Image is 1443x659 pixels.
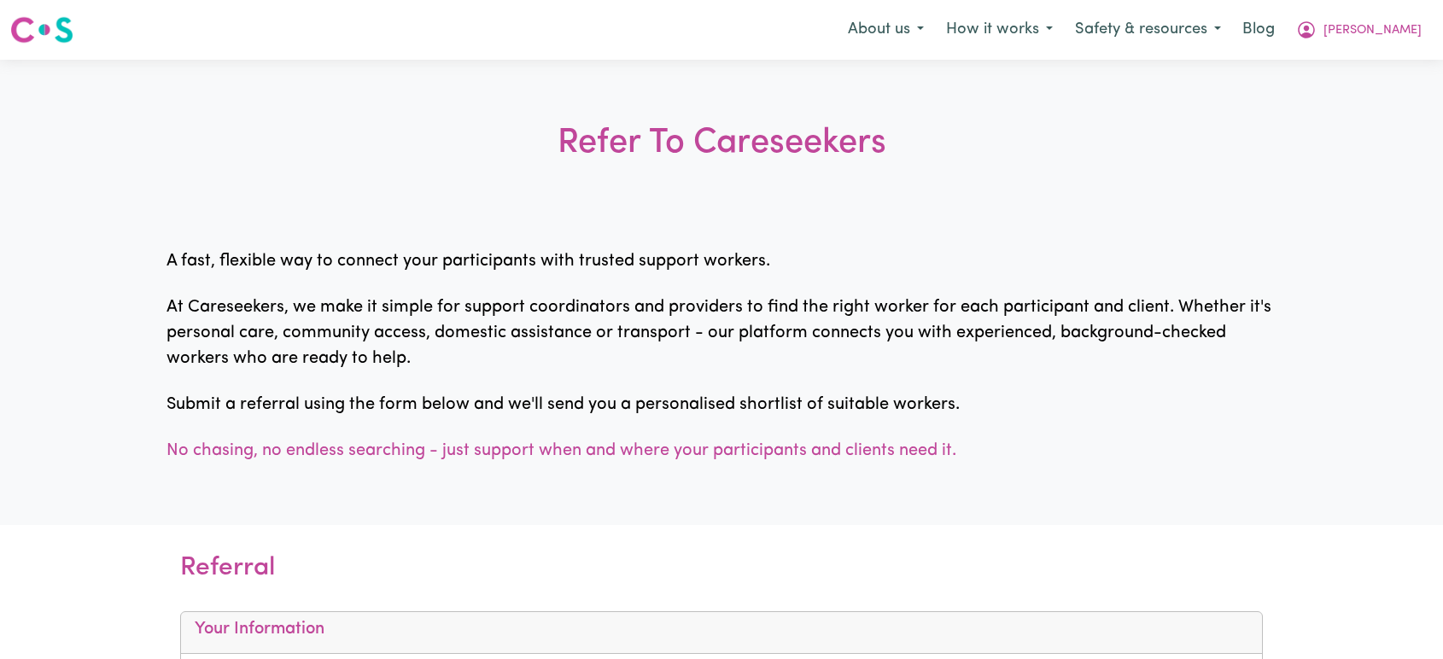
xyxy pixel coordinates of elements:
button: About us [837,12,935,48]
p: Submit a referral using the form below and we'll send you a personalised shortlist of suitable wo... [166,392,1276,417]
button: How it works [935,12,1064,48]
h5: Your Information [195,619,1248,639]
button: My Account [1285,12,1433,48]
a: Careseekers logo [10,10,73,50]
span: [PERSON_NAME] [1323,21,1422,40]
a: Blog [1232,11,1285,49]
img: Careseekers logo [10,15,73,45]
h3: Refer To Careseekers [355,67,1088,207]
button: Safety & resources [1064,12,1232,48]
h3: Referral [180,525,1263,611]
p: A fast, flexible way to connect your participants with trusted support workers. [166,248,1276,274]
p: No chasing, no endless searching - just support when and where your participants and clients need... [166,438,1276,464]
p: At Careseekers, we make it simple for support coordinators and providers to find the right worker... [166,295,1276,371]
